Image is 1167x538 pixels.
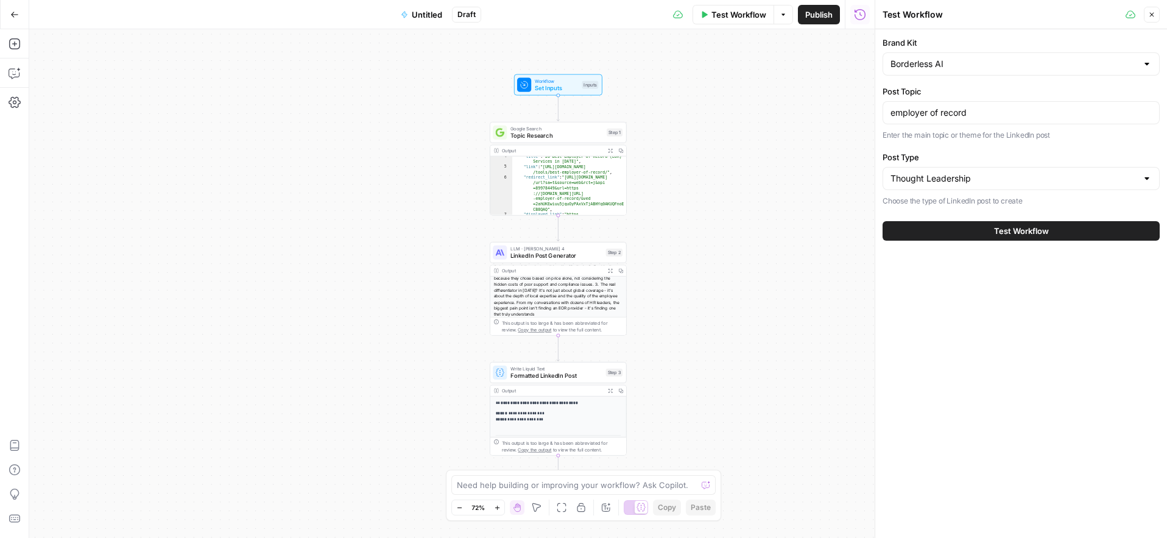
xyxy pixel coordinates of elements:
span: Untitled [412,9,442,21]
div: Output [502,267,602,274]
span: Copy the output [518,447,551,453]
div: Step 3 [606,369,623,377]
div: 6 [490,175,512,212]
span: Draft [457,9,476,20]
button: Test Workflow [693,5,774,24]
span: Workflow [535,77,579,85]
span: Copy [658,502,676,513]
span: Test Workflow [994,225,1049,237]
input: Thought Leadership [890,172,1137,185]
input: Borderless AI [890,58,1137,70]
span: Google Search [510,125,603,132]
g: Edge from step_1 to step_2 [557,216,559,241]
g: Edge from step_3 to end [557,456,559,481]
span: LinkedIn Post Generator [510,251,602,260]
button: Copy [653,500,681,515]
button: Publish [798,5,840,24]
span: Paste [691,502,711,513]
label: Post Topic [883,85,1160,97]
div: Inputs [582,81,599,89]
div: Google SearchTopic ResearchStep 1Output "title":"26 Best Employer of Record (EOR) Services in [DA... [490,122,627,216]
div: Output [502,147,602,154]
button: Untitled [393,5,450,24]
button: Test Workflow [883,221,1160,241]
span: Publish [805,9,833,21]
span: Test Workflow [711,9,766,21]
g: Edge from step_2 to step_3 [557,336,559,361]
p: Choose the type of LinkedIn post to create [883,195,1160,207]
span: 72% [471,503,485,512]
label: Post Type [883,151,1160,163]
span: Set Inputs [535,83,579,92]
div: This output is too large & has been abbreviated for review. to view the full content. [502,439,622,453]
div: 7 [490,212,512,222]
div: 5 [490,165,512,175]
span: Topic Research [510,131,603,140]
div: Output [502,387,602,394]
span: LLM · [PERSON_NAME] 4 [510,245,602,252]
div: 4 [490,154,512,164]
p: Enter the main topic or theme for the LinkedIn post [883,129,1160,141]
div: Step 1 [607,129,622,136]
div: Step 2 [606,249,623,257]
input: AI in healthcare, remote work trends, startup funding [890,107,1152,119]
button: Paste [686,500,716,515]
span: Copy the output [518,327,551,333]
g: Edge from start to step_1 [557,96,559,121]
span: Formatted LinkedIn Post [510,371,602,380]
div: WorkflowSet InputsInputs [490,74,627,96]
span: Write Liquid Text [510,365,602,372]
div: LLM · [PERSON_NAME] 4LinkedIn Post GeneratorStep 2Output<linkedin-post> Ever notice how the EOR (... [490,242,627,336]
div: This output is too large & has been abbreviated for review. to view the full content. [502,319,622,333]
label: Brand Kit [883,37,1160,49]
